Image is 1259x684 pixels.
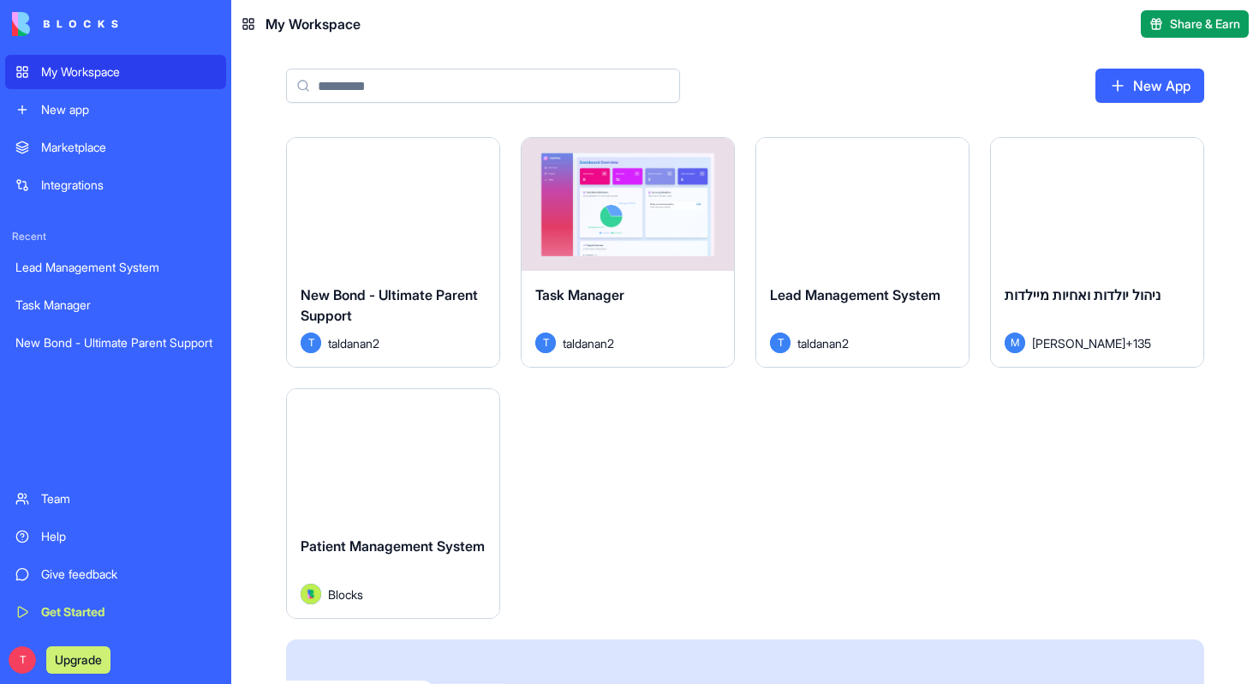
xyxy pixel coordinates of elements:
div: Give feedback [41,566,216,583]
a: Integrations [5,168,226,202]
button: Upgrade [46,646,110,674]
div: Help [41,528,216,545]
div: Task Manager [15,297,216,314]
a: Give feedback [5,557,226,591]
img: Avatar [301,584,321,604]
span: T [770,333,791,353]
span: ניהול יולדות ואחיות מיילדות [1005,286,1161,303]
a: New app [5,93,226,127]
a: Lead Management SystemTtaldanan2 [755,137,970,368]
div: New Bond - Ultimate Parent Support [15,334,216,351]
div: Integrations [41,177,216,194]
span: Task Manager [535,286,624,303]
a: Upgrade [46,651,110,668]
span: Recent [5,230,226,243]
div: Marketplace [41,139,216,156]
a: My Workspace [5,55,226,89]
a: Help [5,519,226,554]
span: [PERSON_NAME]+135 [1032,334,1151,352]
a: Team [5,482,226,516]
div: Team [41,490,216,507]
span: T [535,333,556,353]
a: New Bond - Ultimate Parent Support [5,326,226,360]
div: Get Started [41,603,216,621]
span: Patient Management System [301,537,485,555]
a: Get Started [5,595,226,629]
span: M [1005,333,1025,353]
span: taldanan2 [328,334,379,352]
div: New app [41,101,216,118]
span: taldanan2 [797,334,849,352]
span: My Workspace [266,14,361,34]
a: New App [1095,69,1204,103]
a: Marketplace [5,130,226,165]
div: Lead Management System [15,259,216,276]
img: logo [12,12,118,36]
a: New Bond - Ultimate Parent SupportTtaldanan2 [286,137,500,368]
a: Lead Management System [5,250,226,285]
a: Task Manager [5,288,226,322]
a: Task ManagerTtaldanan2 [521,137,735,368]
span: T [301,333,321,353]
button: Share & Earn [1141,10,1249,38]
a: ניהול יולדות ואחיות מיילדותM[PERSON_NAME]+135 [990,137,1204,368]
span: T [9,646,36,674]
span: taldanan2 [563,334,614,352]
span: Lead Management System [770,286,940,303]
span: New Bond - Ultimate Parent Support [301,286,478,324]
span: Blocks [328,585,363,603]
div: My Workspace [41,63,216,81]
a: Patient Management SystemAvatarBlocks [286,388,500,619]
span: Share & Earn [1170,15,1240,33]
